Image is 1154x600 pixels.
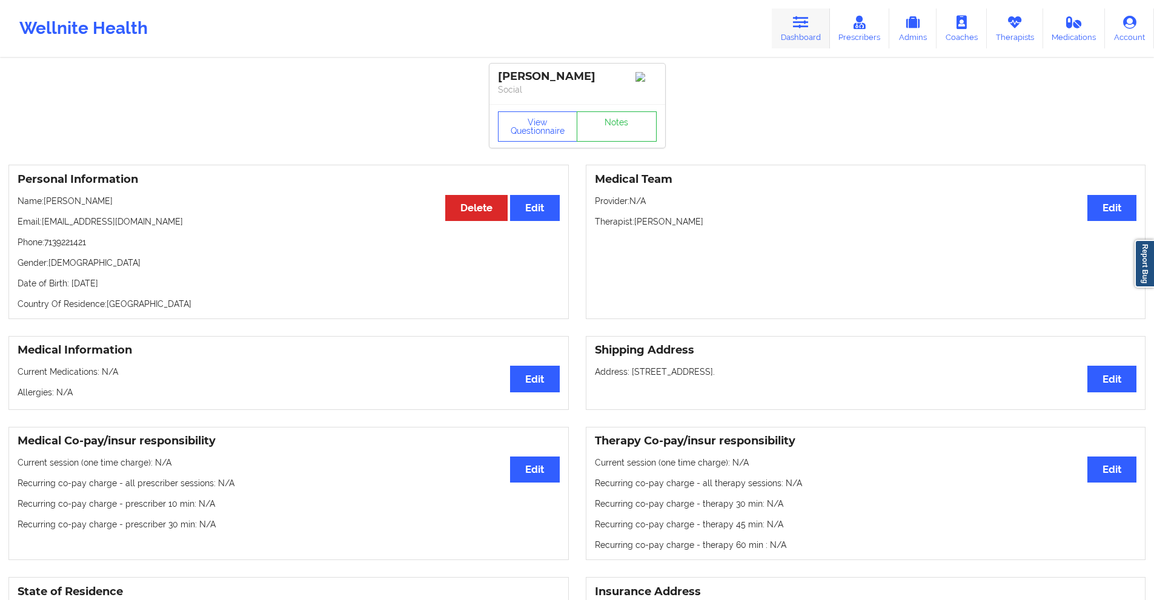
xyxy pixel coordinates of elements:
[498,111,578,142] button: View Questionnaire
[18,434,560,448] h3: Medical Co-pay/insur responsibility
[595,457,1137,469] p: Current session (one time charge): N/A
[18,277,560,289] p: Date of Birth: [DATE]
[445,195,508,221] button: Delete
[595,585,1137,599] h3: Insurance Address
[18,585,560,599] h3: State of Residence
[18,366,560,378] p: Current Medications: N/A
[595,518,1137,530] p: Recurring co-pay charge - therapy 45 min : N/A
[510,366,559,392] button: Edit
[595,434,1137,448] h3: Therapy Co-pay/insur responsibility
[498,70,657,84] div: [PERSON_NAME]
[510,457,559,483] button: Edit
[498,84,657,96] p: Social
[1087,195,1136,221] button: Edit
[18,195,560,207] p: Name: [PERSON_NAME]
[635,72,657,82] img: Image%2Fplaceholer-image.png
[772,8,830,48] a: Dashboard
[1105,8,1154,48] a: Account
[595,477,1137,489] p: Recurring co-pay charge - all therapy sessions : N/A
[18,477,560,489] p: Recurring co-pay charge - all prescriber sessions : N/A
[595,366,1137,378] p: Address: [STREET_ADDRESS].
[595,173,1137,186] h3: Medical Team
[18,257,560,269] p: Gender: [DEMOGRAPHIC_DATA]
[987,8,1043,48] a: Therapists
[18,298,560,310] p: Country Of Residence: [GEOGRAPHIC_DATA]
[595,343,1137,357] h3: Shipping Address
[595,216,1137,228] p: Therapist: [PERSON_NAME]
[18,457,560,469] p: Current session (one time charge): N/A
[1087,366,1136,392] button: Edit
[595,195,1137,207] p: Provider: N/A
[18,518,560,530] p: Recurring co-pay charge - prescriber 30 min : N/A
[18,173,560,186] h3: Personal Information
[1043,8,1106,48] a: Medications
[18,236,560,248] p: Phone: 7139221421
[1135,240,1154,288] a: Report Bug
[18,216,560,228] p: Email: [EMAIL_ADDRESS][DOMAIN_NAME]
[1087,457,1136,483] button: Edit
[830,8,890,48] a: Prescribers
[889,8,937,48] a: Admins
[18,386,560,398] p: Allergies: N/A
[510,195,559,221] button: Edit
[595,539,1137,551] p: Recurring co-pay charge - therapy 60 min : N/A
[18,498,560,510] p: Recurring co-pay charge - prescriber 10 min : N/A
[937,8,987,48] a: Coaches
[595,498,1137,510] p: Recurring co-pay charge - therapy 30 min : N/A
[18,343,560,357] h3: Medical Information
[577,111,657,142] a: Notes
